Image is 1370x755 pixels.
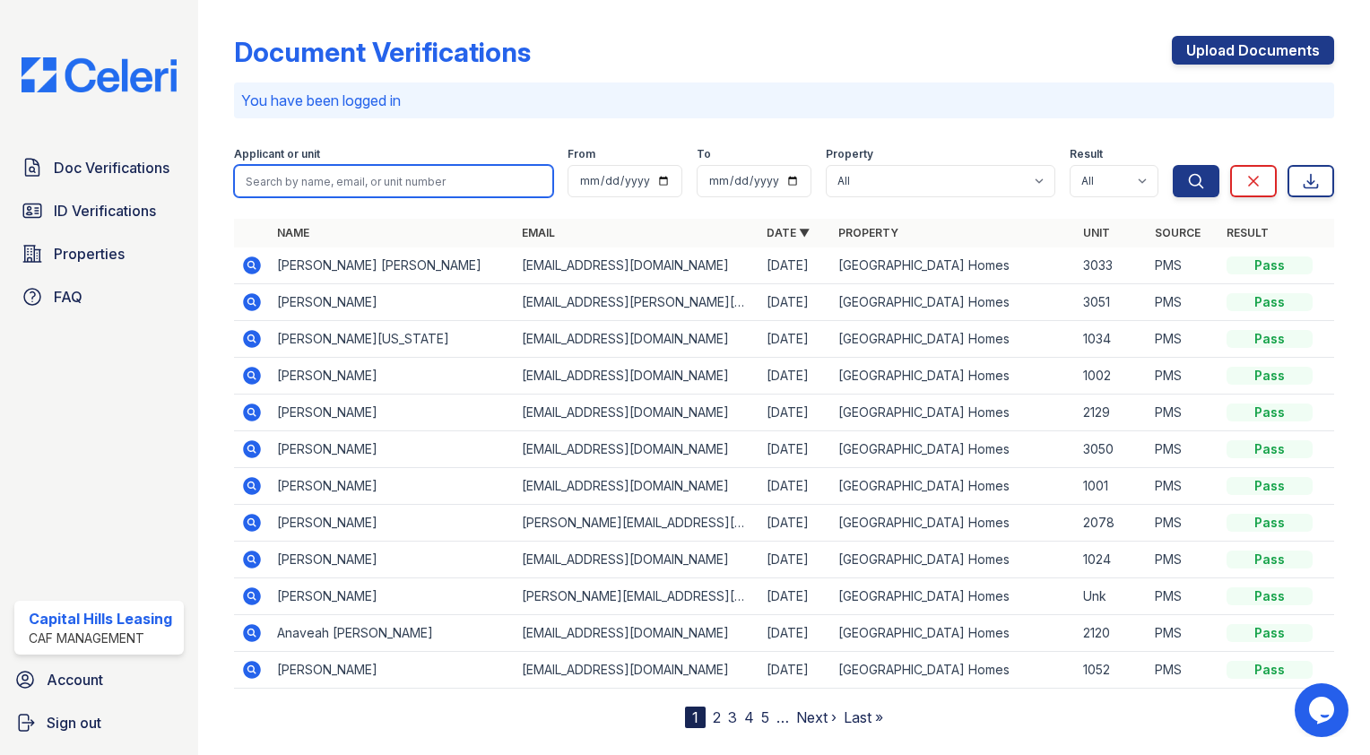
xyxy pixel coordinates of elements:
[1148,468,1219,505] td: PMS
[14,193,184,229] a: ID Verifications
[1227,404,1313,421] div: Pass
[831,395,1076,431] td: [GEOGRAPHIC_DATA] Homes
[728,708,737,726] a: 3
[515,358,759,395] td: [EMAIL_ADDRESS][DOMAIN_NAME]
[831,358,1076,395] td: [GEOGRAPHIC_DATA] Homes
[767,226,810,239] a: Date ▼
[515,505,759,542] td: [PERSON_NAME][EMAIL_ADDRESS][DOMAIN_NAME]
[1076,468,1148,505] td: 1001
[759,431,831,468] td: [DATE]
[14,150,184,186] a: Doc Verifications
[831,321,1076,358] td: [GEOGRAPHIC_DATA] Homes
[54,286,82,308] span: FAQ
[1148,652,1219,689] td: PMS
[1148,431,1219,468] td: PMS
[515,652,759,689] td: [EMAIL_ADDRESS][DOMAIN_NAME]
[1227,256,1313,274] div: Pass
[515,321,759,358] td: [EMAIL_ADDRESS][DOMAIN_NAME]
[515,284,759,321] td: [EMAIL_ADDRESS][PERSON_NAME][DOMAIN_NAME]
[831,284,1076,321] td: [GEOGRAPHIC_DATA] Homes
[270,358,515,395] td: [PERSON_NAME]
[1076,652,1148,689] td: 1052
[234,165,553,197] input: Search by name, email, or unit number
[1148,284,1219,321] td: PMS
[759,468,831,505] td: [DATE]
[831,468,1076,505] td: [GEOGRAPHIC_DATA] Homes
[759,578,831,615] td: [DATE]
[270,468,515,505] td: [PERSON_NAME]
[826,147,873,161] label: Property
[1227,624,1313,642] div: Pass
[1076,615,1148,652] td: 2120
[1076,358,1148,395] td: 1002
[515,578,759,615] td: [PERSON_NAME][EMAIL_ADDRESS][PERSON_NAME][DOMAIN_NAME]
[1076,578,1148,615] td: Unk
[744,708,754,726] a: 4
[7,705,191,741] button: Sign out
[1076,505,1148,542] td: 2078
[515,395,759,431] td: [EMAIL_ADDRESS][DOMAIN_NAME]
[1148,542,1219,578] td: PMS
[759,358,831,395] td: [DATE]
[54,243,125,265] span: Properties
[1076,431,1148,468] td: 3050
[759,247,831,284] td: [DATE]
[7,57,191,92] img: CE_Logo_Blue-a8612792a0a2168367f1c8372b55b34899dd931a85d93a1a3d3e32e68fde9ad4.png
[1148,321,1219,358] td: PMS
[796,708,837,726] a: Next ›
[54,200,156,221] span: ID Verifications
[270,542,515,578] td: [PERSON_NAME]
[14,279,184,315] a: FAQ
[1227,477,1313,495] div: Pass
[1070,147,1103,161] label: Result
[47,669,103,690] span: Account
[759,321,831,358] td: [DATE]
[1295,683,1352,737] iframe: chat widget
[776,707,789,728] span: …
[1148,505,1219,542] td: PMS
[831,247,1076,284] td: [GEOGRAPHIC_DATA] Homes
[515,615,759,652] td: [EMAIL_ADDRESS][DOMAIN_NAME]
[1148,615,1219,652] td: PMS
[713,708,721,726] a: 2
[1076,542,1148,578] td: 1024
[1227,293,1313,311] div: Pass
[1227,440,1313,458] div: Pass
[234,36,531,68] div: Document Verifications
[759,395,831,431] td: [DATE]
[522,226,555,239] a: Email
[270,284,515,321] td: [PERSON_NAME]
[234,147,320,161] label: Applicant or unit
[759,652,831,689] td: [DATE]
[241,90,1327,111] p: You have been logged in
[7,662,191,698] a: Account
[831,505,1076,542] td: [GEOGRAPHIC_DATA] Homes
[831,615,1076,652] td: [GEOGRAPHIC_DATA] Homes
[838,226,898,239] a: Property
[831,652,1076,689] td: [GEOGRAPHIC_DATA] Homes
[1227,661,1313,679] div: Pass
[270,505,515,542] td: [PERSON_NAME]
[515,542,759,578] td: [EMAIL_ADDRESS][DOMAIN_NAME]
[14,236,184,272] a: Properties
[1227,551,1313,568] div: Pass
[270,578,515,615] td: [PERSON_NAME]
[759,284,831,321] td: [DATE]
[1227,587,1313,605] div: Pass
[685,707,706,728] div: 1
[1076,395,1148,431] td: 2129
[831,542,1076,578] td: [GEOGRAPHIC_DATA] Homes
[270,247,515,284] td: [PERSON_NAME] [PERSON_NAME]
[270,652,515,689] td: [PERSON_NAME]
[1172,36,1334,65] a: Upload Documents
[759,615,831,652] td: [DATE]
[831,578,1076,615] td: [GEOGRAPHIC_DATA] Homes
[1227,514,1313,532] div: Pass
[47,712,101,733] span: Sign out
[1148,395,1219,431] td: PMS
[515,468,759,505] td: [EMAIL_ADDRESS][DOMAIN_NAME]
[1076,247,1148,284] td: 3033
[697,147,711,161] label: To
[515,247,759,284] td: [EMAIL_ADDRESS][DOMAIN_NAME]
[270,615,515,652] td: Anaveah [PERSON_NAME]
